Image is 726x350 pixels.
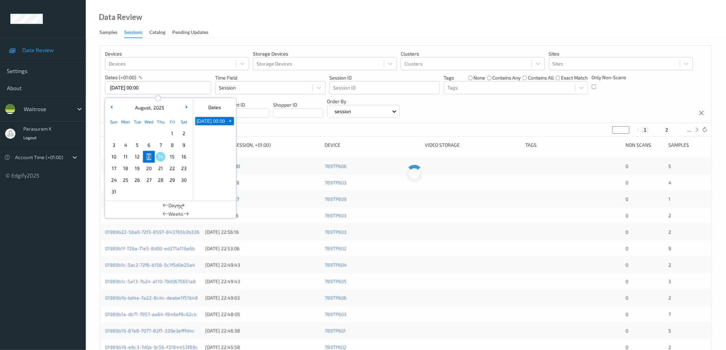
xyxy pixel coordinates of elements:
div: Timestamp (Session, +01:00) [205,142,320,148]
div: Samples [669,142,707,148]
div: Choose Saturday September 06 of 2025 [178,186,190,197]
a: Sessions [124,28,149,38]
span: 2 [669,229,671,235]
span: 19 [132,164,142,173]
span: 26 [132,175,142,185]
div: Choose Sunday August 03 of 2025 [108,139,120,151]
div: [DATE] 22:49:43 [205,278,320,285]
button: 1 [642,127,649,133]
div: [DATE] 22:46:38 [205,327,320,334]
div: Choose Saturday August 30 of 2025 [178,174,190,186]
a: Catalog [149,28,172,37]
span: 15 [167,152,177,161]
div: Choose Monday August 04 of 2025 [120,139,131,151]
button: ... [685,127,693,133]
div: Choose Tuesday August 05 of 2025 [131,139,143,151]
p: Tags [444,74,454,81]
div: Device [325,142,420,148]
span: 4 [669,180,672,185]
div: [DATE] 22:57:16 [205,212,320,219]
span: 1 [669,196,671,202]
div: Choose Thursday August 07 of 2025 [155,139,166,151]
div: , [133,104,164,111]
span: 0 [625,245,628,251]
div: Choose Saturday August 09 of 2025 [178,139,190,151]
p: Order By [327,98,400,105]
span: 0 [625,196,628,202]
div: Samples [99,29,117,37]
a: Pending Updates [172,28,215,37]
div: Choose Friday August 01 of 2025 [166,128,178,139]
div: Choose Thursday August 28 of 2025 [155,174,166,186]
button: 2 [664,127,670,133]
span: 0 [625,229,628,235]
span: 2 [179,129,189,138]
div: Choose Saturday August 16 of 2025 [178,151,190,162]
p: Assistant ID [219,101,269,108]
div: Choose Wednesday September 03 of 2025 [143,186,155,197]
div: Choose Thursday August 21 of 2025 [155,162,166,174]
span: 14 [156,152,165,161]
span: 28 [156,175,165,185]
div: Choose Friday August 22 of 2025 [166,162,178,174]
span: 17 [109,164,119,173]
span: 22 [167,164,177,173]
span: 4 [121,140,130,150]
div: Non Scans [625,142,664,148]
p: Clusters [401,50,545,57]
p: Only Non-Scans [592,74,627,81]
div: Catalog [149,29,165,37]
div: Wed [143,116,155,128]
div: Choose Sunday August 10 of 2025 [108,151,120,162]
p: Sites [549,50,693,57]
span: 0 [625,163,628,169]
div: Pending Updates [172,29,208,37]
span: 30 [179,175,189,185]
div: Choose Thursday July 31 of 2025 [155,128,166,139]
div: Choose Monday August 18 of 2025 [120,162,131,174]
div: Choose Friday August 15 of 2025 [166,151,178,162]
div: Choose Monday August 25 of 2025 [120,174,131,186]
a: 01989b1c-5ac2-72f6-b156-5c1f5d0e25a4 [105,262,195,268]
a: 01989b1f-726a-71e5-8d00-ed271a116e6b [105,245,195,251]
span: 8 [167,140,177,150]
span: 5 [669,328,671,334]
div: Choose Sunday August 24 of 2025 [108,174,120,186]
div: Choose Sunday August 31 of 2025 [108,186,120,197]
p: dates (+01:00) [105,74,136,81]
div: [DATE] 22:53:06 [205,245,320,252]
p: Storage Devices [253,50,397,57]
button: [DATE] 00:00 [195,117,226,125]
span: 12 [132,152,142,161]
div: Choose Saturday August 23 of 2025 [178,162,190,174]
span: 0 [625,278,628,284]
span: 7 [669,311,671,317]
label: contains any [493,74,521,81]
span: 5 [669,163,671,169]
a: 01989b22-56a0-72f3-8597-843765b3b336 [105,229,199,235]
span: 25 [121,175,130,185]
a: 789TP603 [325,213,347,218]
a: 789TP602 [325,344,347,350]
div: Tue [131,116,143,128]
div: Choose Wednesday August 06 of 2025 [143,139,155,151]
span: 2 [669,213,671,218]
span: 9 [179,140,189,150]
span: 23 [179,164,189,173]
div: Sessions [124,29,142,38]
div: Video Storage [425,142,520,148]
span: 1 [167,129,177,138]
div: [DATE] 22:56:16 [205,229,320,236]
div: Mon [120,116,131,128]
button: + [226,117,234,125]
div: Choose Tuesday August 19 of 2025 [131,162,143,174]
span: 7 [156,140,165,150]
span: 10 [109,152,119,161]
div: Choose Wednesday July 30 of 2025 [143,128,155,139]
div: Choose Monday September 01 of 2025 [120,186,131,197]
span: 0 [625,311,628,317]
span: 24 [109,175,119,185]
a: 01989b1b-bd4e-7a22-8c4c-deabe1f51648 [105,295,198,301]
label: none [473,74,485,81]
a: 01989b18-e8c3-7d0a-9c56-f3184453f88c [105,344,198,350]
